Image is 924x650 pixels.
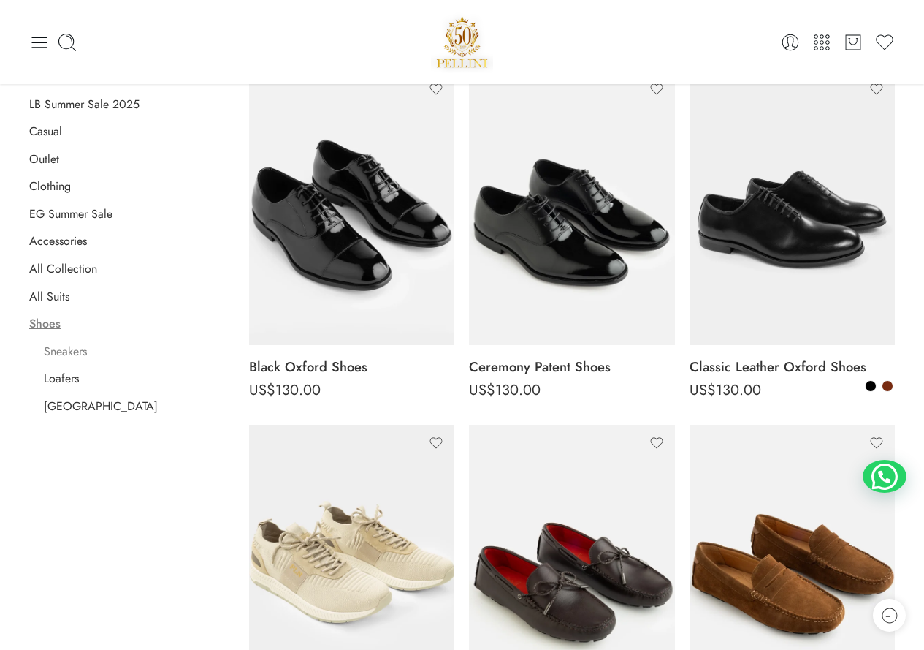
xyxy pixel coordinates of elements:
[469,379,541,401] bdi: 130.00
[44,399,158,414] a: [GEOGRAPHIC_DATA]
[29,234,87,249] a: Accessories
[469,352,674,382] a: Ceremony Patent Shoes
[690,352,895,382] a: Classic Leather Oxford Shoes
[881,379,894,393] a: Brown
[249,379,321,401] bdi: 130.00
[29,317,61,331] a: Shoes
[44,371,79,386] a: Loafers
[690,379,761,401] bdi: 130.00
[29,262,97,276] a: All Collection
[29,207,112,222] a: EG Summer Sale
[29,290,69,304] a: All Suits
[29,124,62,139] a: Casual
[29,97,140,112] a: LB Summer Sale 2025
[469,379,495,401] span: US$
[843,32,863,53] a: Cart
[29,179,71,194] a: Clothing
[44,344,87,359] a: Sneakers
[780,32,801,53] a: Login / Register
[864,379,877,393] a: Black
[249,379,275,401] span: US$
[29,152,59,167] a: Outlet
[874,32,895,53] a: Wishlist
[431,11,494,73] a: Pellini -
[431,11,494,73] img: Pellini
[249,352,454,382] a: Black Oxford Shoes
[690,379,716,401] span: US$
